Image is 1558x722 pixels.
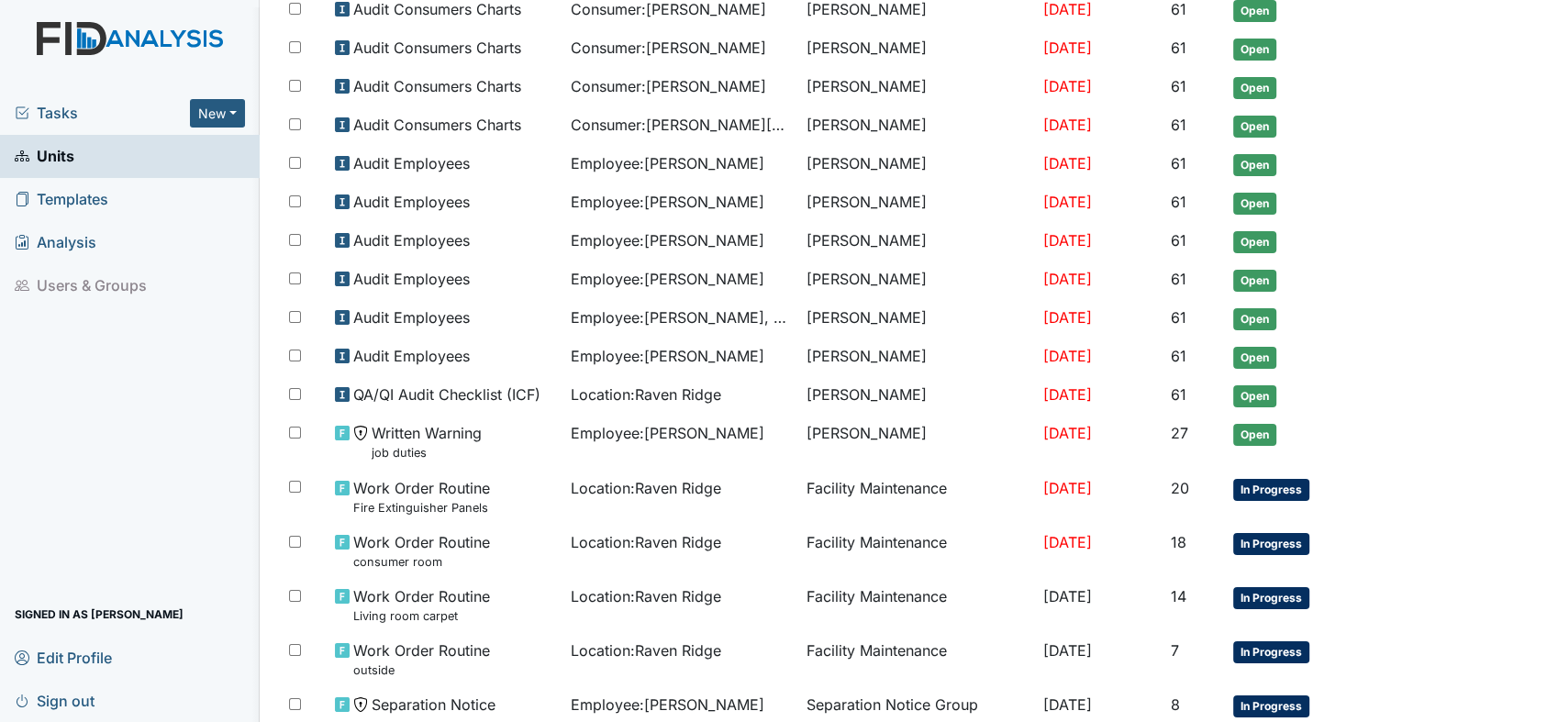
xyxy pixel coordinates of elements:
span: [DATE] [1043,347,1092,365]
span: Open [1233,231,1276,253]
span: 61 [1170,308,1185,327]
span: [DATE] [1043,270,1092,288]
span: Employee : [PERSON_NAME], Nayya [571,306,792,328]
span: Open [1233,154,1276,176]
span: [DATE] [1043,424,1092,442]
span: In Progress [1233,587,1309,609]
td: [PERSON_NAME] [799,376,1035,415]
span: Open [1233,385,1276,407]
span: [DATE] [1043,116,1092,134]
span: 20 [1170,479,1188,497]
td: [PERSON_NAME] [799,338,1035,376]
span: 7 [1170,641,1178,660]
span: Audit Employees [353,268,470,290]
span: [DATE] [1043,479,1092,497]
td: Facility Maintenance [799,470,1035,524]
td: [PERSON_NAME] [799,415,1035,469]
span: Consumer : [PERSON_NAME] [571,37,766,59]
small: job duties [372,444,482,461]
span: Employee : [PERSON_NAME] [571,268,764,290]
span: 61 [1170,193,1185,211]
span: Edit Profile [15,643,112,672]
span: [DATE] [1043,77,1092,95]
span: [DATE] [1043,641,1092,660]
td: [PERSON_NAME] [799,299,1035,338]
span: Consumer : [PERSON_NAME] [571,75,766,97]
span: 61 [1170,77,1185,95]
span: [DATE] [1043,695,1092,714]
td: [PERSON_NAME] [799,68,1035,106]
span: Open [1233,308,1276,330]
span: Units [15,142,74,171]
span: Open [1233,77,1276,99]
span: In Progress [1233,479,1309,501]
td: [PERSON_NAME] [799,106,1035,145]
span: QA/QI Audit Checklist (ICF) [353,383,540,405]
span: Employee : [PERSON_NAME] [571,694,764,716]
span: [DATE] [1043,231,1092,250]
span: In Progress [1233,533,1309,555]
span: Employee : [PERSON_NAME] [571,191,764,213]
td: Facility Maintenance [799,524,1035,578]
span: Employee : [PERSON_NAME] [571,345,764,367]
td: [PERSON_NAME] [799,222,1035,261]
span: [DATE] [1043,154,1092,172]
span: Written Warning job duties [372,422,482,461]
span: Audit Employees [353,229,470,251]
span: 14 [1170,587,1185,605]
span: Audit Consumers Charts [353,114,521,136]
span: Work Order Routine Fire Extinguisher Panels [353,477,490,517]
button: New [190,99,245,128]
span: Open [1233,193,1276,215]
span: Separation Notice [372,694,495,716]
span: Work Order Routine outside [353,639,490,679]
span: 61 [1170,385,1185,404]
span: In Progress [1233,641,1309,663]
span: Open [1233,39,1276,61]
span: 61 [1170,116,1185,134]
td: [PERSON_NAME] [799,145,1035,183]
a: Tasks [15,102,190,124]
span: [DATE] [1043,308,1092,327]
span: 8 [1170,695,1179,714]
span: 61 [1170,231,1185,250]
span: [DATE] [1043,39,1092,57]
span: [DATE] [1043,587,1092,605]
span: Templates [15,185,108,214]
span: 61 [1170,39,1185,57]
small: Living room carpet [353,607,490,625]
small: Fire Extinguisher Panels [353,499,490,517]
span: Location : Raven Ridge [571,531,721,553]
span: Signed in as [PERSON_NAME] [15,600,184,628]
span: Employee : [PERSON_NAME] [571,152,764,174]
span: Analysis [15,228,96,257]
small: consumer room [353,553,490,571]
td: [PERSON_NAME] [799,29,1035,68]
td: Facility Maintenance [799,578,1035,632]
span: Open [1233,424,1276,446]
span: Work Order Routine consumer room [353,531,490,571]
span: Sign out [15,686,95,715]
span: Location : Raven Ridge [571,383,721,405]
span: Audit Employees [353,191,470,213]
span: Open [1233,347,1276,369]
span: 61 [1170,154,1185,172]
span: Audit Employees [353,345,470,367]
span: 61 [1170,347,1185,365]
span: Employee : [PERSON_NAME] [571,422,764,444]
span: Audit Employees [353,152,470,174]
span: Work Order Routine Living room carpet [353,585,490,625]
span: 18 [1170,533,1185,551]
span: 61 [1170,270,1185,288]
td: Facility Maintenance [799,632,1035,686]
span: [DATE] [1043,193,1092,211]
td: [PERSON_NAME] [799,261,1035,299]
span: Location : Raven Ridge [571,477,721,499]
span: Audit Consumers Charts [353,37,521,59]
span: Employee : [PERSON_NAME] [571,229,764,251]
span: Open [1233,270,1276,292]
span: Audit Consumers Charts [353,75,521,97]
span: Location : Raven Ridge [571,585,721,607]
span: 27 [1170,424,1187,442]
